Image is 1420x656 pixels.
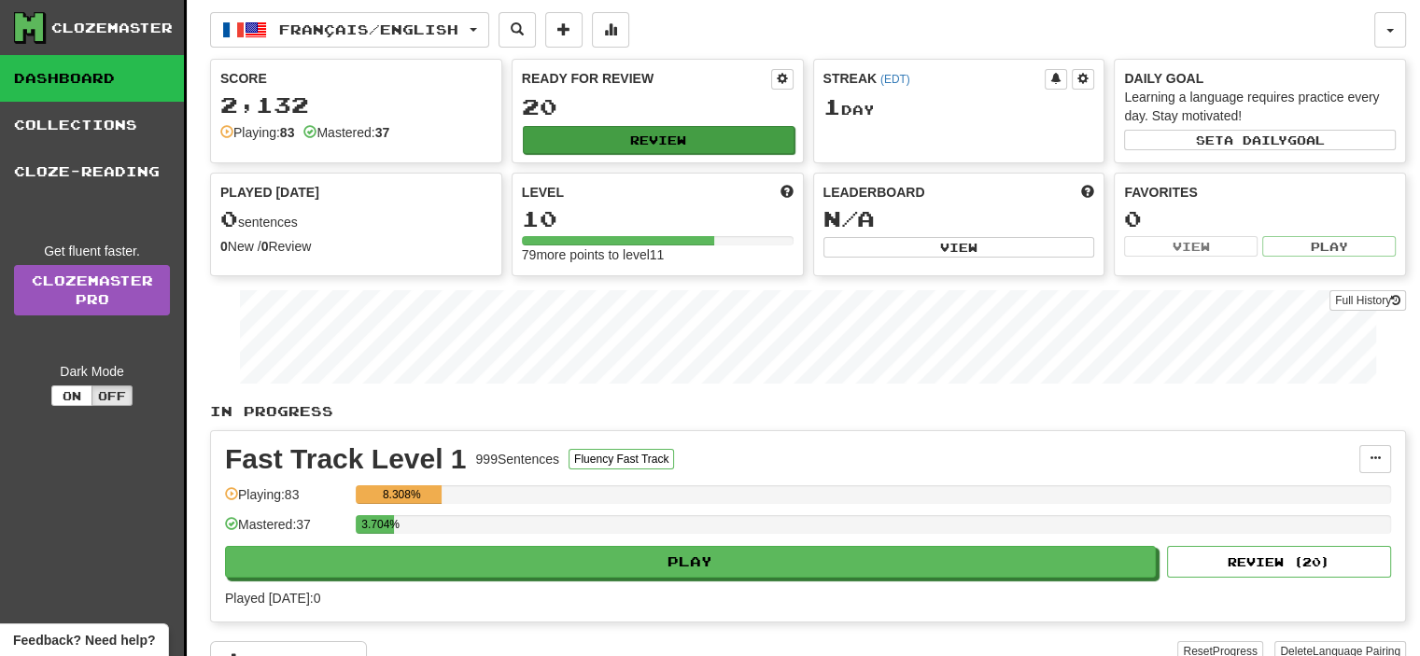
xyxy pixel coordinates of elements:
button: View [1124,236,1258,257]
span: This week in points, UTC [1081,183,1094,202]
div: Ready for Review [522,69,771,88]
button: View [823,237,1095,258]
span: Score more points to level up [780,183,794,202]
span: 1 [823,93,841,119]
button: Off [91,385,133,406]
div: Playing: [220,123,294,142]
span: 0 [220,205,238,231]
strong: 37 [375,125,390,140]
div: Learning a language requires practice every day. Stay motivated! [1124,88,1396,125]
button: Play [225,546,1156,578]
button: Fluency Fast Track [569,449,674,469]
strong: 83 [280,125,295,140]
span: Français / English [279,21,458,37]
button: Review [523,126,794,154]
div: 20 [522,95,794,119]
p: In Progress [210,402,1406,421]
button: Search sentences [499,12,536,48]
div: 0 [1124,207,1396,230]
div: Favorites [1124,183,1396,202]
span: Played [DATE]: 0 [225,591,320,606]
span: Leaderboard [823,183,925,202]
div: Dark Mode [14,362,170,381]
div: Day [823,95,1095,119]
div: Streak [823,69,1046,88]
div: 999 Sentences [476,450,560,468]
button: Review (20) [1167,546,1391,578]
button: More stats [592,12,629,48]
span: Played [DATE] [220,183,319,202]
div: Clozemaster [51,19,173,37]
strong: 0 [261,239,269,254]
div: 10 [522,207,794,230]
button: Play [1262,236,1396,257]
strong: 0 [220,239,228,254]
div: 2,132 [220,93,492,117]
div: 3.704% [361,515,394,534]
a: ClozemasterPro [14,265,170,315]
button: Add sentence to collection [545,12,583,48]
div: Daily Goal [1124,69,1396,88]
div: Playing: 83 [225,485,346,516]
span: N/A [823,205,875,231]
div: 79 more points to level 11 [522,245,794,264]
div: Score [220,69,492,88]
button: On [51,385,92,406]
div: Mastered: [303,123,389,142]
div: Get fluent faster. [14,242,170,260]
button: Seta dailygoal [1124,130,1396,150]
a: (EDT) [880,73,910,86]
div: sentences [220,207,492,231]
span: a daily [1224,133,1287,147]
span: Open feedback widget [13,631,155,649]
div: Fast Track Level 1 [225,445,467,473]
div: New / Review [220,237,492,256]
button: Full History [1329,290,1406,311]
div: Mastered: 37 [225,515,346,546]
span: Level [522,183,564,202]
button: Français/English [210,12,489,48]
div: 8.308% [361,485,442,504]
